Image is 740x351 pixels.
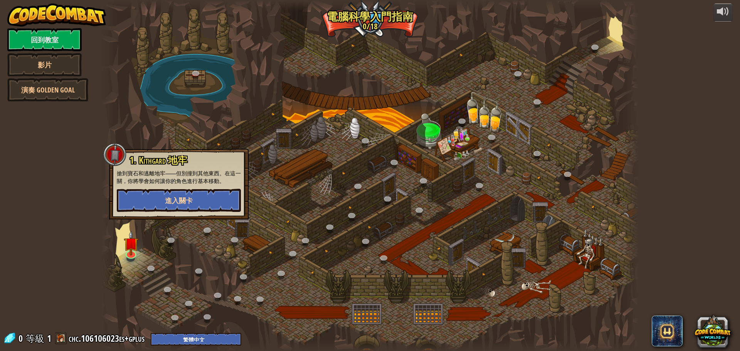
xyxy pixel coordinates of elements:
span: 1 [47,332,51,344]
img: level-banner-unstarted.png [124,230,138,255]
span: 0 [18,332,25,344]
img: CodeCombat - Learn how to code by playing a game [7,3,106,27]
span: 進入關卡 [165,196,193,205]
p: 搶到寶石和逃離地牢——但別撞到其他東西。在這一關，你將學會如何讓你的角色進行基本移動。 [117,170,241,185]
button: 調整音量 [713,3,733,22]
span: 1. Kithgard 地牢 [129,154,187,167]
a: 回到教室 [7,28,82,51]
a: chc.106106023es+gplus [69,332,147,344]
a: 影片 [7,53,82,76]
span: 等級 [26,332,44,345]
button: 進入關卡 [117,189,241,212]
a: 演奏 Golden Goal [7,78,88,101]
